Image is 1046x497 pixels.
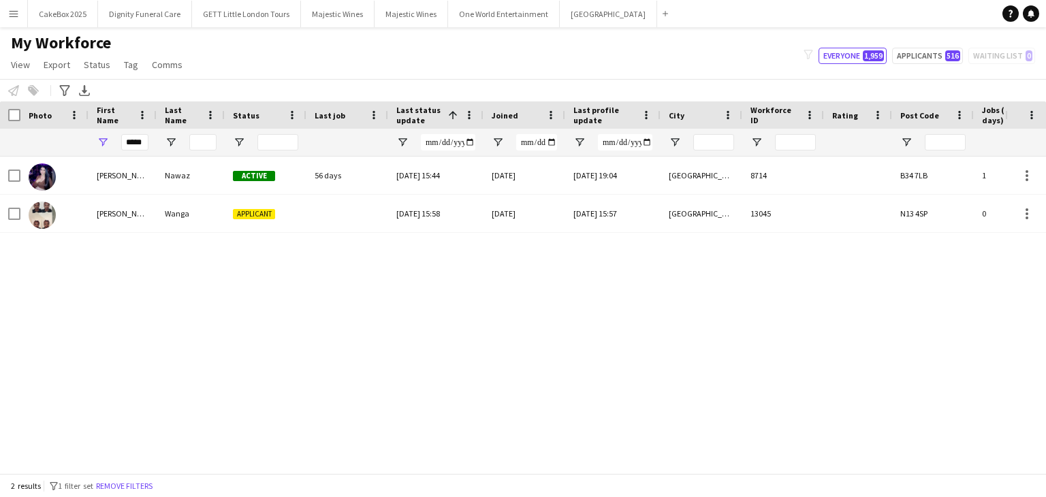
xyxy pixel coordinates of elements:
[492,136,504,148] button: Open Filter Menu
[573,105,636,125] span: Last profile update
[396,105,443,125] span: Last status update
[565,157,661,194] div: [DATE] 19:04
[925,134,966,150] input: Post Code Filter Input
[165,136,177,148] button: Open Filter Menu
[78,56,116,74] a: Status
[5,56,35,74] a: View
[118,56,144,74] a: Tag
[11,59,30,71] span: View
[97,105,132,125] span: First Name
[306,157,388,194] div: 56 days
[84,59,110,71] span: Status
[892,48,963,64] button: Applicants516
[93,479,155,494] button: Remove filters
[573,136,586,148] button: Open Filter Menu
[484,157,565,194] div: [DATE]
[233,171,275,181] span: Active
[892,157,974,194] div: B34 7LB
[661,195,742,232] div: [GEOGRAPHIC_DATA]
[76,82,93,99] app-action-btn: Export XLSX
[233,110,259,121] span: Status
[146,56,188,74] a: Comms
[28,1,98,27] button: CakeBox 2025
[29,163,56,191] img: Aalia Nawaz
[669,110,684,121] span: City
[863,50,884,61] span: 1,959
[448,1,560,27] button: One World Entertainment
[11,33,111,53] span: My Workforce
[189,134,217,150] input: Last Name Filter Input
[388,157,484,194] div: [DATE] 15:44
[900,110,939,121] span: Post Code
[832,110,858,121] span: Rating
[900,136,913,148] button: Open Filter Menu
[421,134,475,150] input: Last status update Filter Input
[58,481,93,491] span: 1 filter set
[315,110,345,121] span: Last job
[152,59,183,71] span: Comms
[29,202,56,229] img: Aalia Wanga
[560,1,657,27] button: [GEOGRAPHIC_DATA]
[157,157,225,194] div: Nawaz
[492,110,518,121] span: Joined
[29,110,52,121] span: Photo
[165,105,200,125] span: Last Name
[89,195,157,232] div: [PERSON_NAME]
[693,134,734,150] input: City Filter Input
[945,50,960,61] span: 516
[257,134,298,150] input: Status Filter Input
[98,1,192,27] button: Dignity Funeral Care
[388,195,484,232] div: [DATE] 15:58
[750,136,763,148] button: Open Filter Menu
[375,1,448,27] button: Majestic Wines
[750,105,799,125] span: Workforce ID
[233,136,245,148] button: Open Filter Menu
[516,134,557,150] input: Joined Filter Input
[89,157,157,194] div: [PERSON_NAME]
[819,48,887,64] button: Everyone1,959
[44,59,70,71] span: Export
[301,1,375,27] button: Majestic Wines
[669,136,681,148] button: Open Filter Menu
[233,209,275,219] span: Applicant
[121,134,148,150] input: First Name Filter Input
[982,105,1031,125] span: Jobs (last 90 days)
[396,136,409,148] button: Open Filter Menu
[742,195,824,232] div: 13045
[565,195,661,232] div: [DATE] 15:57
[97,136,109,148] button: Open Filter Menu
[775,134,816,150] input: Workforce ID Filter Input
[742,157,824,194] div: 8714
[157,195,225,232] div: Wanga
[38,56,76,74] a: Export
[192,1,301,27] button: GETT Little London Tours
[598,134,652,150] input: Last profile update Filter Input
[892,195,974,232] div: N13 4SP
[484,195,565,232] div: [DATE]
[661,157,742,194] div: [GEOGRAPHIC_DATA]
[124,59,138,71] span: Tag
[57,82,73,99] app-action-btn: Advanced filters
